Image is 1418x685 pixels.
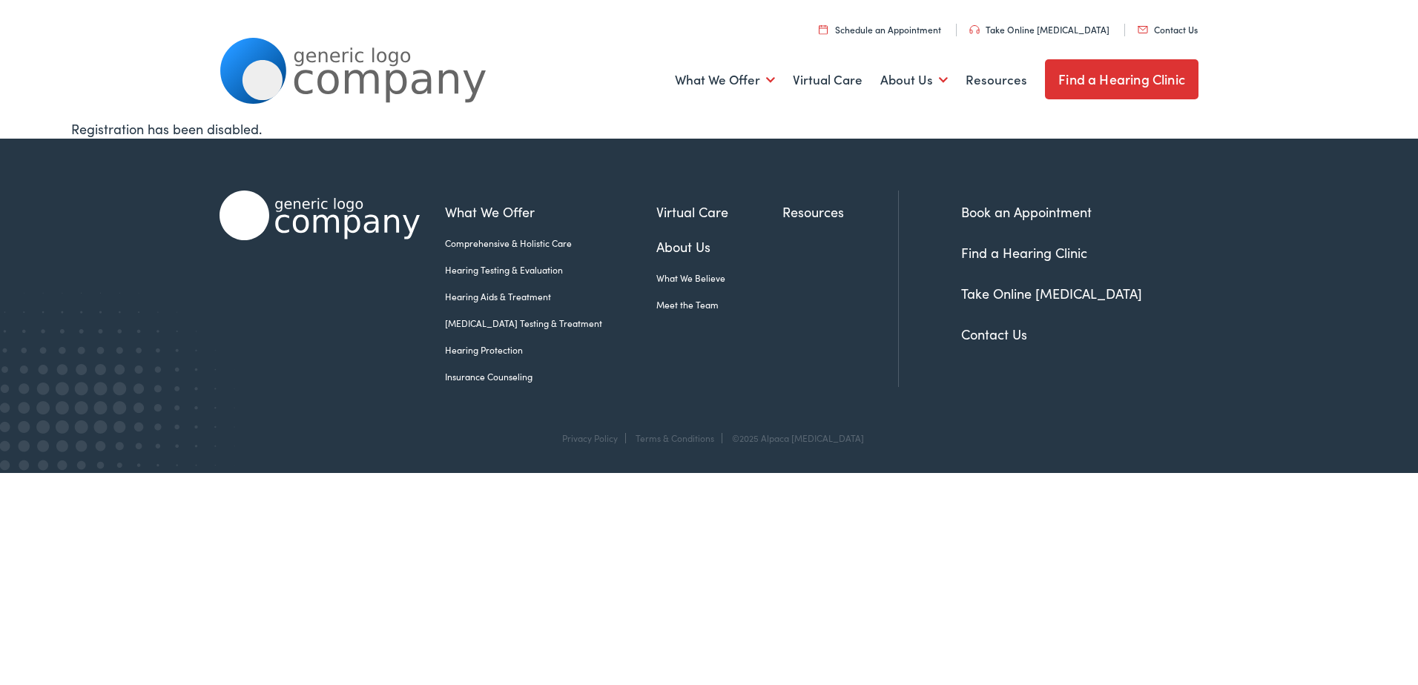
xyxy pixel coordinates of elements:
a: Contact Us [961,325,1027,343]
a: Virtual Care [793,53,863,107]
a: Virtual Care [656,202,782,222]
a: Hearing Protection [445,343,656,357]
a: Meet the Team [656,298,782,311]
a: Book an Appointment [961,202,1092,221]
a: Contact Us [1138,23,1198,36]
a: Resources [966,53,1027,107]
a: What We Offer [445,202,656,222]
a: What We Offer [675,53,775,107]
img: Alpaca Audiology [220,191,420,240]
a: Hearing Testing & Evaluation [445,263,656,277]
a: Insurance Counseling [445,370,656,383]
a: Schedule an Appointment [819,23,941,36]
div: Registration has been disabled. [71,119,1348,139]
div: ©2025 Alpaca [MEDICAL_DATA] [725,433,864,443]
a: Privacy Policy [562,431,618,444]
a: Comprehensive & Holistic Care [445,236,656,250]
a: Take Online [MEDICAL_DATA] [961,284,1142,302]
a: Hearing Aids & Treatment [445,290,656,303]
img: utility icon [1138,26,1148,33]
a: Resources [782,202,898,222]
a: About Us [880,53,948,107]
a: What We Believe [656,271,782,285]
a: Take Online [MEDICAL_DATA] [969,23,1109,36]
a: Find a Hearing Clinic [961,243,1087,262]
img: utility icon [819,24,828,34]
img: utility icon [969,25,980,34]
a: Terms & Conditions [636,431,714,444]
a: Find a Hearing Clinic [1045,59,1198,99]
a: [MEDICAL_DATA] Testing & Treatment [445,317,656,330]
a: About Us [656,236,782,257]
